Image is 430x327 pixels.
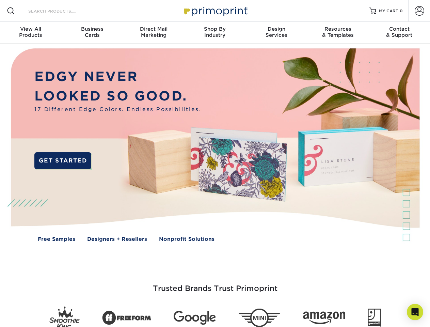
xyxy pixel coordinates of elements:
span: 17 Different Edge Colors. Endless Possibilities. [34,106,201,113]
span: Direct Mail [123,26,184,32]
input: SEARCH PRODUCTS..... [28,7,94,15]
img: Primoprint [181,3,249,18]
span: Design [246,26,307,32]
div: Industry [184,26,245,38]
a: DesignServices [246,22,307,44]
img: Google [174,311,216,325]
a: Direct MailMarketing [123,22,184,44]
div: & Templates [307,26,368,38]
a: GET STARTED [34,152,91,169]
a: Contact& Support [369,22,430,44]
img: Goodwill [368,309,381,327]
span: Shop By [184,26,245,32]
span: Contact [369,26,430,32]
div: Services [246,26,307,38]
p: LOOKED SO GOOD. [34,87,201,106]
h3: Trusted Brands Trust Primoprint [16,268,414,301]
span: Business [61,26,123,32]
a: Shop ByIndustry [184,22,245,44]
iframe: Google Customer Reviews [2,306,58,325]
a: Nonprofit Solutions [159,235,214,243]
a: Resources& Templates [307,22,368,44]
span: 0 [400,9,403,13]
div: Open Intercom Messenger [407,304,423,320]
a: BusinessCards [61,22,123,44]
span: Resources [307,26,368,32]
span: MY CART [379,8,398,14]
div: Cards [61,26,123,38]
a: Designers + Resellers [87,235,147,243]
img: Amazon [303,312,345,325]
div: Marketing [123,26,184,38]
div: & Support [369,26,430,38]
a: Free Samples [38,235,75,243]
p: EDGY NEVER [34,67,201,87]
